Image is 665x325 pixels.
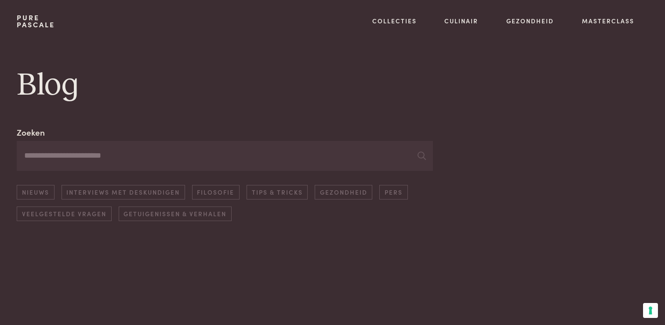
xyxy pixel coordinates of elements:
[17,185,54,199] a: Nieuws
[17,126,45,139] label: Zoeken
[17,207,111,221] a: Veelgestelde vragen
[444,16,478,26] a: Culinair
[643,303,658,318] button: Uw voorkeuren voor toestemming voor trackingtechnologieën
[119,207,232,221] a: Getuigenissen & Verhalen
[17,14,55,28] a: PurePascale
[506,16,554,26] a: Gezondheid
[582,16,634,26] a: Masterclass
[372,16,417,26] a: Collecties
[192,185,240,199] a: Filosofie
[315,185,372,199] a: Gezondheid
[379,185,407,199] a: Pers
[17,66,648,105] h1: Blog
[247,185,308,199] a: Tips & Tricks
[62,185,185,199] a: Interviews met deskundigen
